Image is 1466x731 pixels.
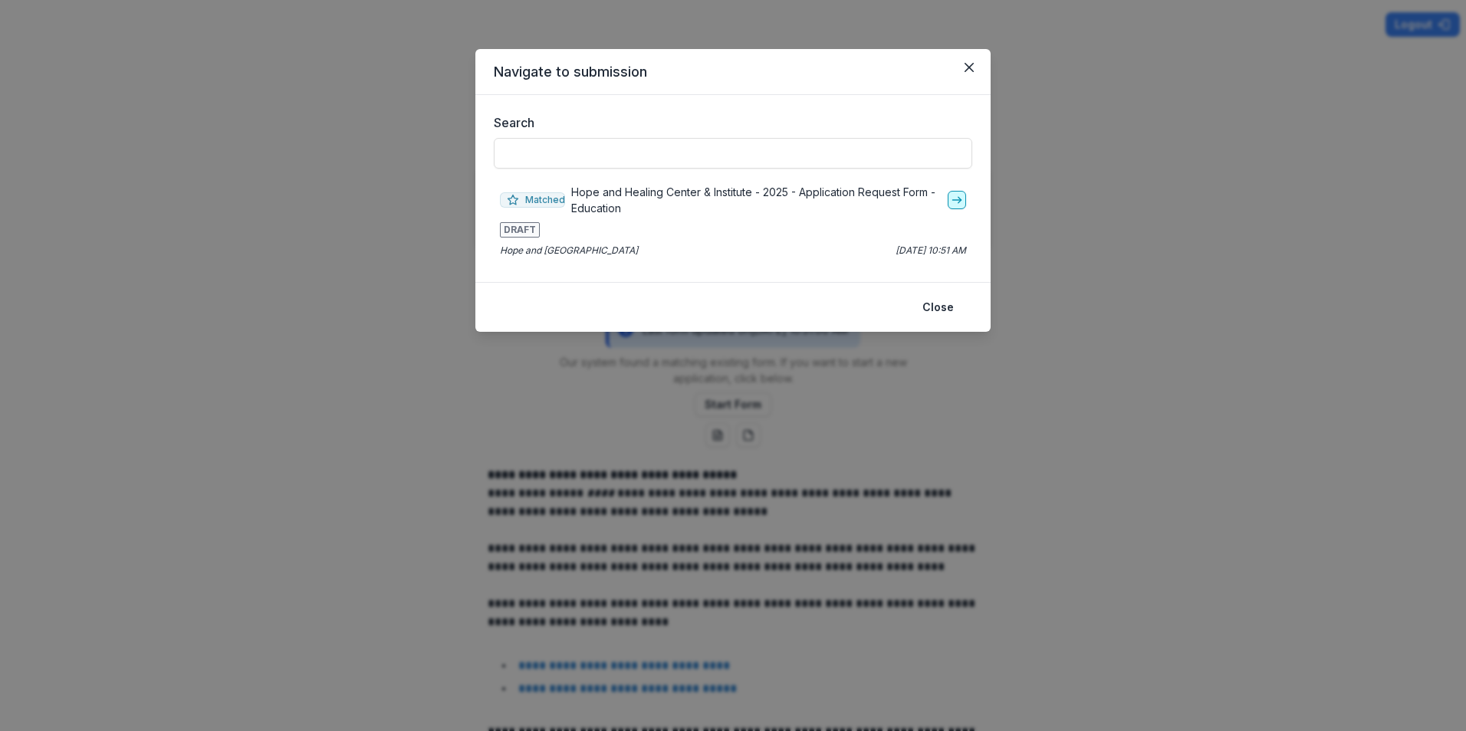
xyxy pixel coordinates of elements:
a: go-to [948,191,966,209]
label: Search [494,113,963,132]
span: Matched [500,192,565,208]
header: Navigate to submission [475,49,991,95]
p: Hope and [GEOGRAPHIC_DATA] [500,244,638,257]
span: DRAFT [500,222,540,238]
p: Hope and Healing Center & Institute - 2025 - Application Request Form - Education [571,184,942,216]
button: Close [913,295,963,320]
button: Close [957,55,981,80]
p: [DATE] 10:51 AM [896,244,966,257]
